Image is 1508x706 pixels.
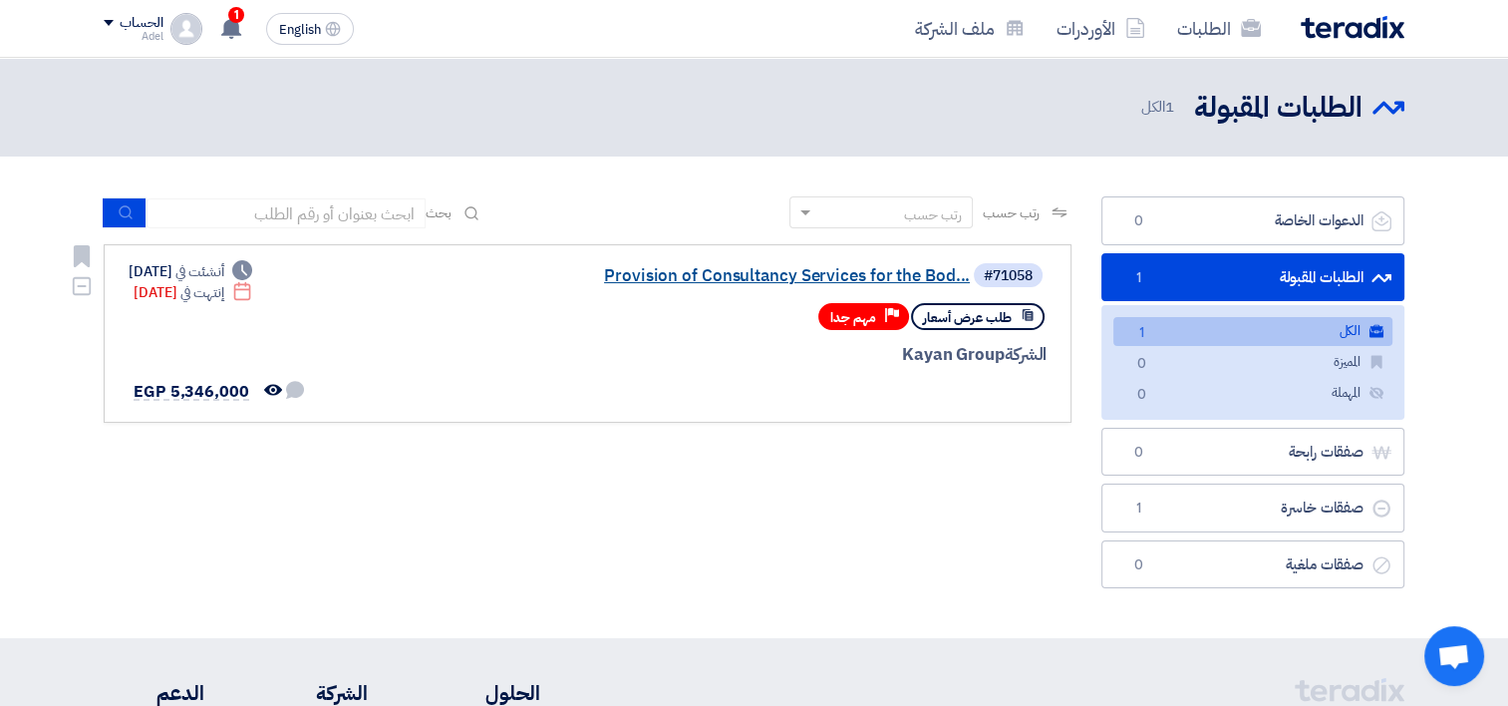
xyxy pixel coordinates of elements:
span: 0 [1129,354,1153,375]
span: 0 [1126,211,1150,231]
a: المهملة [1113,379,1392,408]
span: بحث [426,202,452,223]
a: صفقات ملغية0 [1101,540,1404,589]
div: رتب حسب [904,204,962,225]
span: إنتهت في [180,282,223,303]
span: 0 [1129,385,1153,406]
img: Teradix logo [1301,16,1404,39]
a: ملف الشركة [899,5,1041,52]
span: EGP 5,346,000 [134,380,249,404]
span: 0 [1126,555,1150,575]
span: 1 [228,7,244,23]
a: Provision of Consultancy Services for the Bod... [571,267,970,285]
span: الكل [1140,96,1178,119]
a: الطلبات المقبولة1 [1101,253,1404,302]
a: المميزة [1113,348,1392,377]
span: الشركة [1005,342,1048,367]
span: English [279,23,321,37]
a: صفقات رابحة0 [1101,428,1404,477]
span: 1 [1165,96,1174,118]
button: English [266,13,354,45]
div: [DATE] [134,282,252,303]
div: الحساب [120,15,162,32]
a: الكل [1113,317,1392,346]
span: طلب عرض أسعار [923,308,1012,327]
span: 1 [1126,499,1150,519]
span: أنشئت في [175,261,223,282]
div: Kayan Group [567,342,1047,368]
input: ابحث بعنوان أو رقم الطلب [147,198,426,228]
h2: الطلبات المقبولة [1194,89,1362,128]
span: 1 [1129,323,1153,344]
div: Adel [104,31,162,42]
span: مهم جدا [830,308,876,327]
img: profile_test.png [170,13,202,45]
div: [DATE] [129,261,252,282]
a: الطلبات [1161,5,1277,52]
a: الدعوات الخاصة0 [1101,196,1404,245]
div: #71058 [984,269,1033,283]
span: 1 [1126,268,1150,288]
a: Open chat [1424,626,1484,686]
a: صفقات خاسرة1 [1101,484,1404,532]
span: 0 [1126,443,1150,463]
span: رتب حسب [983,202,1040,223]
a: الأوردرات [1041,5,1161,52]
